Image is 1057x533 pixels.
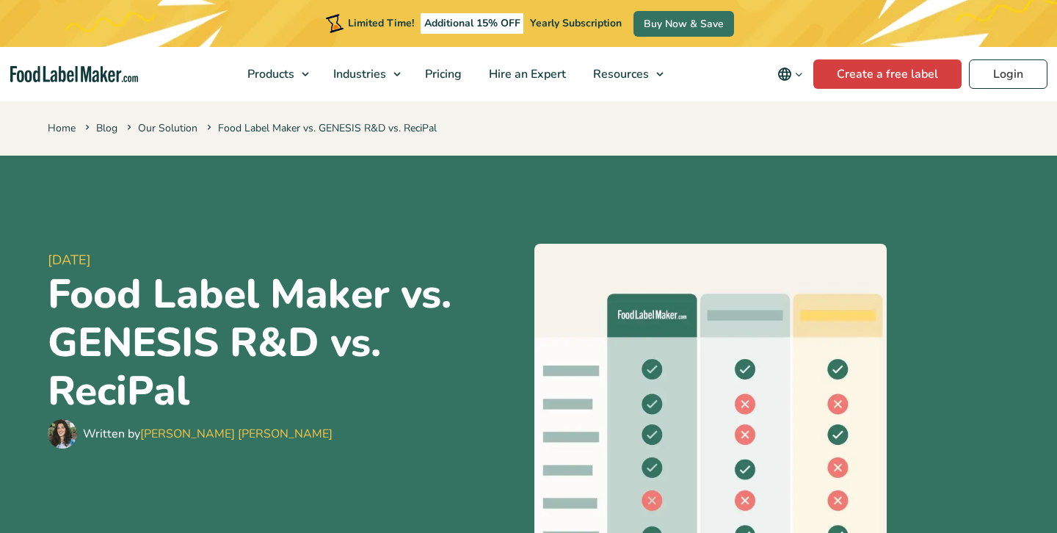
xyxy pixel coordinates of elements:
img: Maria Abi Hanna - Food Label Maker [48,419,77,449]
span: Additional 15% OFF [421,13,524,34]
a: Login [969,59,1047,89]
span: Yearly Subscription [530,16,622,30]
h1: Food Label Maker vs. GENESIS R&D vs. ReciPal [48,270,523,416]
span: Limited Time! [348,16,414,30]
a: Hire an Expert [476,47,576,101]
span: Resources [589,66,650,82]
span: Products [243,66,296,82]
span: Pricing [421,66,463,82]
a: Buy Now & Save [633,11,734,37]
a: Food Label Maker homepage [10,66,138,83]
div: Written by [83,425,333,443]
a: Create a free label [813,59,962,89]
button: Change language [767,59,813,89]
span: [DATE] [48,250,523,270]
a: Blog [96,121,117,135]
a: Resources [580,47,671,101]
a: Pricing [412,47,472,101]
a: Industries [320,47,408,101]
a: Home [48,121,76,135]
a: Products [234,47,316,101]
span: Hire an Expert [484,66,567,82]
span: Industries [329,66,388,82]
span: Food Label Maker vs. GENESIS R&D vs. ReciPal [204,121,437,135]
a: [PERSON_NAME] [PERSON_NAME] [140,426,333,442]
a: Our Solution [138,121,197,135]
